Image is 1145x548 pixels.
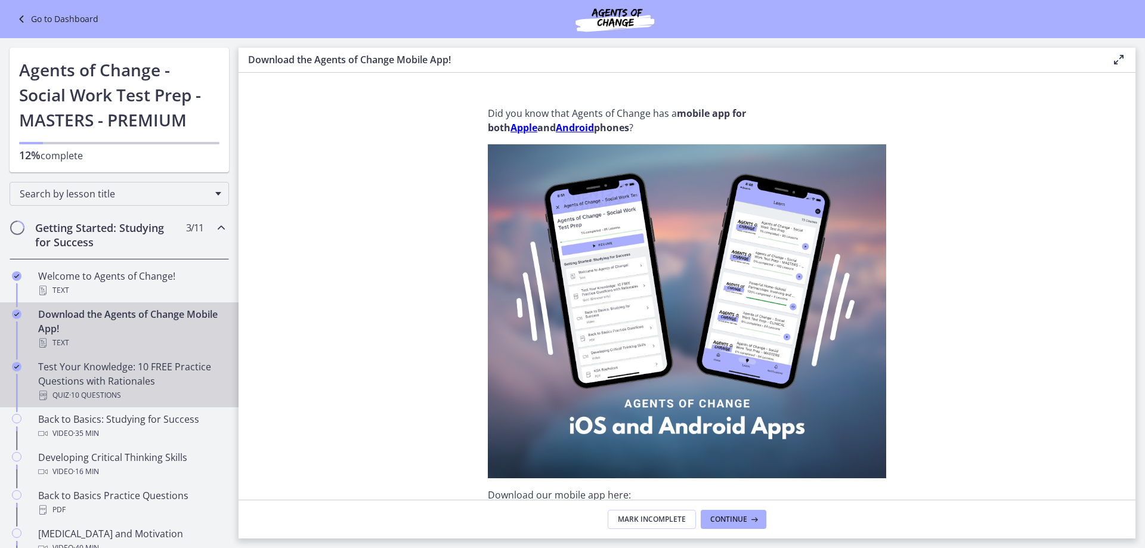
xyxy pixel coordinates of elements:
span: 12% [19,148,41,162]
div: PDF [38,503,224,517]
div: Video [38,426,224,441]
h3: Download the Agents of Change Mobile App! [248,52,1093,67]
div: Text [38,336,224,350]
strong: and [537,121,556,134]
div: Text [38,283,224,298]
a: Apple [510,121,537,134]
button: Continue [701,510,766,529]
i: Completed [12,362,21,371]
span: Search by lesson title [20,187,209,200]
strong: phones [594,121,629,134]
p: Download our mobile app here: [488,488,886,502]
span: · 16 min [73,465,99,479]
button: Mark Incomplete [608,510,696,529]
span: Continue [710,515,747,524]
span: · 10 Questions [69,388,121,403]
h2: Getting Started: Studying for Success [35,221,181,249]
img: Agents of Change [543,5,686,33]
span: · 35 min [73,426,99,441]
img: Agents_of_Change_Mobile_App_Now_Available!.png [488,144,886,478]
a: Go to Dashboard [14,12,98,26]
div: Developing Critical Thinking Skills [38,450,224,479]
div: Video [38,465,224,479]
span: 3 / 11 [186,221,203,235]
div: Download the Agents of Change Mobile App! [38,307,224,350]
div: Test Your Knowledge: 10 FREE Practice Questions with Rationales [38,360,224,403]
p: complete [19,148,219,163]
p: Did you know that Agents of Change has a ? [488,106,886,135]
i: Completed [12,309,21,319]
div: Search by lesson title [10,182,229,206]
i: Completed [12,271,21,281]
div: Back to Basics Practice Questions [38,488,224,517]
div: Quiz [38,388,224,403]
div: Welcome to Agents of Change! [38,269,224,298]
a: Android [556,121,594,134]
span: Mark Incomplete [618,515,686,524]
h1: Agents of Change - Social Work Test Prep - MASTERS - PREMIUM [19,57,219,132]
div: Back to Basics: Studying for Success [38,412,224,441]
